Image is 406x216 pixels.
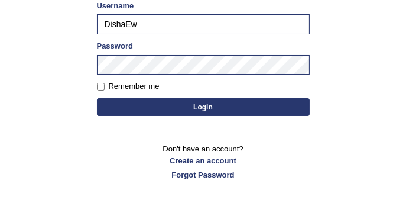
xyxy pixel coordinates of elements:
button: Login [97,98,310,116]
label: Remember me [97,80,160,92]
input: Remember me [97,83,105,91]
a: Create an account [97,155,310,166]
label: Password [97,40,133,51]
a: Forgot Password [97,169,310,180]
p: Don't have an account? [97,143,310,180]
